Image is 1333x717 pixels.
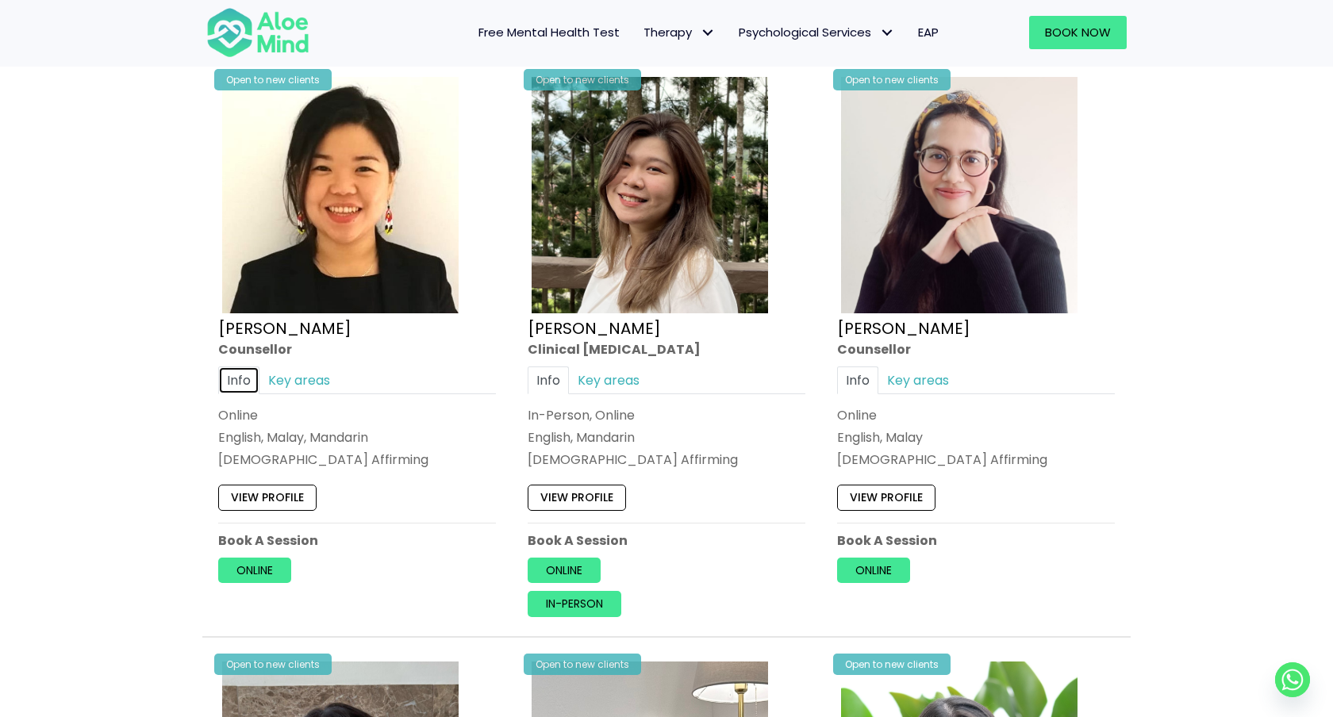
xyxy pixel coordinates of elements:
a: Online [218,557,291,582]
div: Open to new clients [833,69,951,90]
p: English, Malay [837,428,1115,447]
a: EAP [906,16,951,49]
img: Therapist Photo Update [841,77,1078,313]
a: Key areas [259,366,339,393]
p: Book A Session [837,531,1115,549]
div: Counsellor [837,339,1115,358]
a: Book Now [1029,16,1127,49]
div: Counsellor [218,339,496,358]
span: Free Mental Health Test [478,24,620,40]
a: View profile [218,485,317,510]
div: Clinical [MEDICAL_DATA] [528,339,805,358]
div: Online [837,405,1115,424]
a: View profile [528,485,626,510]
img: Kelly Clinical Psychologist [532,77,768,313]
a: [PERSON_NAME] [218,316,351,339]
span: Therapy: submenu [696,21,719,44]
div: Open to new clients [214,654,332,675]
p: English, Mandarin [528,428,805,447]
a: Info [837,366,878,393]
a: Free Mental Health Test [467,16,632,49]
p: English, Malay, Mandarin [218,428,496,447]
a: Online [528,557,601,582]
div: Open to new clients [833,654,951,675]
div: Open to new clients [214,69,332,90]
a: Psychological ServicesPsychological Services: submenu [727,16,906,49]
a: TherapyTherapy: submenu [632,16,727,49]
img: Karen Counsellor [222,77,459,313]
a: [PERSON_NAME] [528,316,661,339]
a: Whatsapp [1275,662,1310,697]
a: In-person [528,591,621,616]
img: Aloe mind Logo [206,6,309,59]
a: [PERSON_NAME] [837,316,970,339]
nav: Menu [330,16,951,49]
span: Psychological Services: submenu [875,21,898,44]
div: In-Person, Online [528,405,805,424]
span: EAP [918,24,939,40]
a: Key areas [878,366,958,393]
a: Info [528,366,569,393]
p: Book A Session [218,531,496,549]
div: Open to new clients [524,654,641,675]
span: Book Now [1045,24,1111,40]
div: [DEMOGRAPHIC_DATA] Affirming [837,451,1115,469]
a: Info [218,366,259,393]
div: Open to new clients [524,69,641,90]
a: View profile [837,485,935,510]
p: Book A Session [528,531,805,549]
a: Key areas [569,366,648,393]
div: [DEMOGRAPHIC_DATA] Affirming [218,451,496,469]
span: Therapy [643,24,715,40]
a: Online [837,557,910,582]
div: [DEMOGRAPHIC_DATA] Affirming [528,451,805,469]
div: Online [218,405,496,424]
span: Psychological Services [739,24,894,40]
